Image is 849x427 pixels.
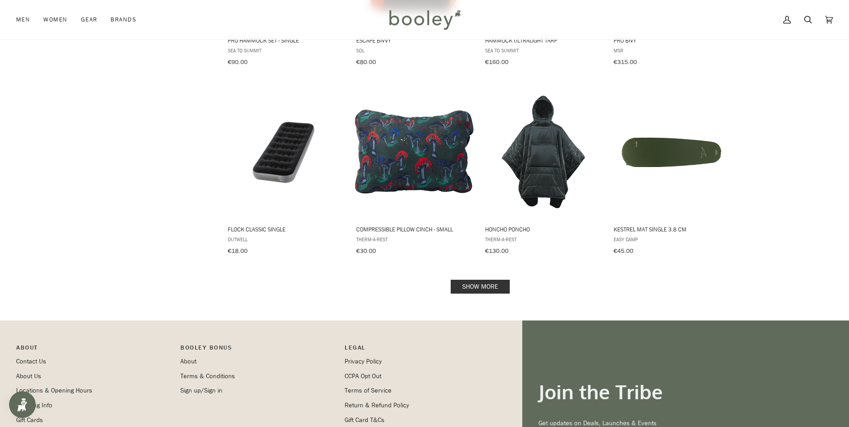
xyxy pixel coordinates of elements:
[538,380,833,404] h3: Join the Tribe
[485,47,601,54] span: Sea to Summit
[356,58,376,66] span: €80.00
[484,92,602,211] img: Therm-a-Rest Honcho Poncho - Booley Galway
[180,386,222,395] a: Sign up/Sign in
[355,92,474,211] img: Therm-A-Rest Compressible Pillow Cinch - Small Fun Guy Print - Booley Galway
[16,416,43,424] a: Gift Cards
[484,84,602,258] a: Honcho Poncho
[16,386,92,395] a: Locations & Opening Hours
[345,416,384,424] a: Gift Card T&Cs
[485,36,601,44] span: Hammock Ultralight Tarp
[226,84,345,258] a: Flock Classic Single
[16,343,171,357] p: Pipeline_Footer Main
[345,401,409,410] a: Return & Refund Policy
[345,372,381,380] a: CCPA Opt Out
[228,282,733,291] div: Pagination
[228,247,247,255] span: €18.00
[16,357,46,366] a: Contact Us
[111,15,137,24] span: Brands
[356,235,472,243] span: Therm-a-Rest
[614,58,637,66] span: €315.00
[614,247,633,255] span: €45.00
[9,391,36,418] iframe: Button to open loyalty program pop-up
[180,357,196,366] a: About
[485,247,508,255] span: €130.00
[16,372,41,380] a: About Us
[228,36,344,44] span: Pro Hammock Set - Single
[356,247,376,255] span: €30.00
[451,280,510,294] a: Show more
[385,7,464,33] img: Booley
[612,84,731,258] a: Kestrel Mat Single 3.8 cm
[355,84,474,258] a: Compressible Pillow Cinch - Small
[228,235,344,243] span: Outwell
[345,343,500,357] p: Pipeline_Footer Sub
[485,225,601,233] span: Honcho Poncho
[614,36,730,44] span: Pro Bivy
[485,235,601,243] span: Therm-a-Rest
[180,372,235,380] a: Terms & Conditions
[180,343,336,357] p: Booley Bonus
[16,15,30,24] span: Men
[614,235,730,243] span: Easy Camp
[228,47,344,54] span: Sea to Summit
[345,386,392,395] a: Terms of Service
[356,225,472,233] span: Compressible Pillow Cinch - Small
[614,47,730,54] span: MSR
[43,15,67,24] span: Women
[228,58,247,66] span: €90.00
[81,15,98,24] span: Gear
[356,47,472,54] span: SOL
[226,92,345,211] img: Outwell Flock Classic Single - Booley Galway
[356,36,472,44] span: Escape Bivvy
[345,357,382,366] a: Privacy Policy
[228,225,344,233] span: Flock Classic Single
[485,58,508,66] span: €160.00
[614,225,730,233] span: Kestrel Mat Single 3.8 cm
[612,92,731,211] img: Easy Camp Kestrel Mat Single 3.8 cm Green - Booley Galway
